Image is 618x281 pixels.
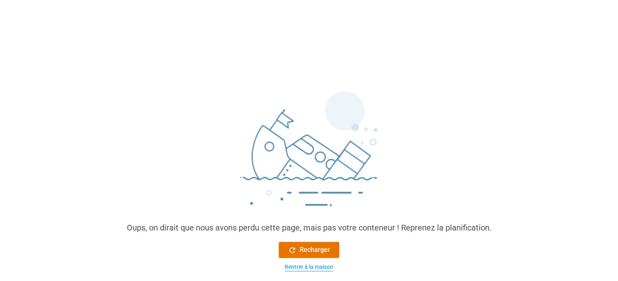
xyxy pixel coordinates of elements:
font: Recharger [300,246,330,254]
font: Rentrer à la maison [285,264,333,270]
button: Rentrer à la maison [279,263,339,271]
button: Recharger [279,242,339,258]
font: Oups, on dirait que nous avons perdu cette page, mais pas votre conteneur ! Reprenez la planifica... [127,223,492,232]
img: sinking_ship.png [188,87,430,222]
